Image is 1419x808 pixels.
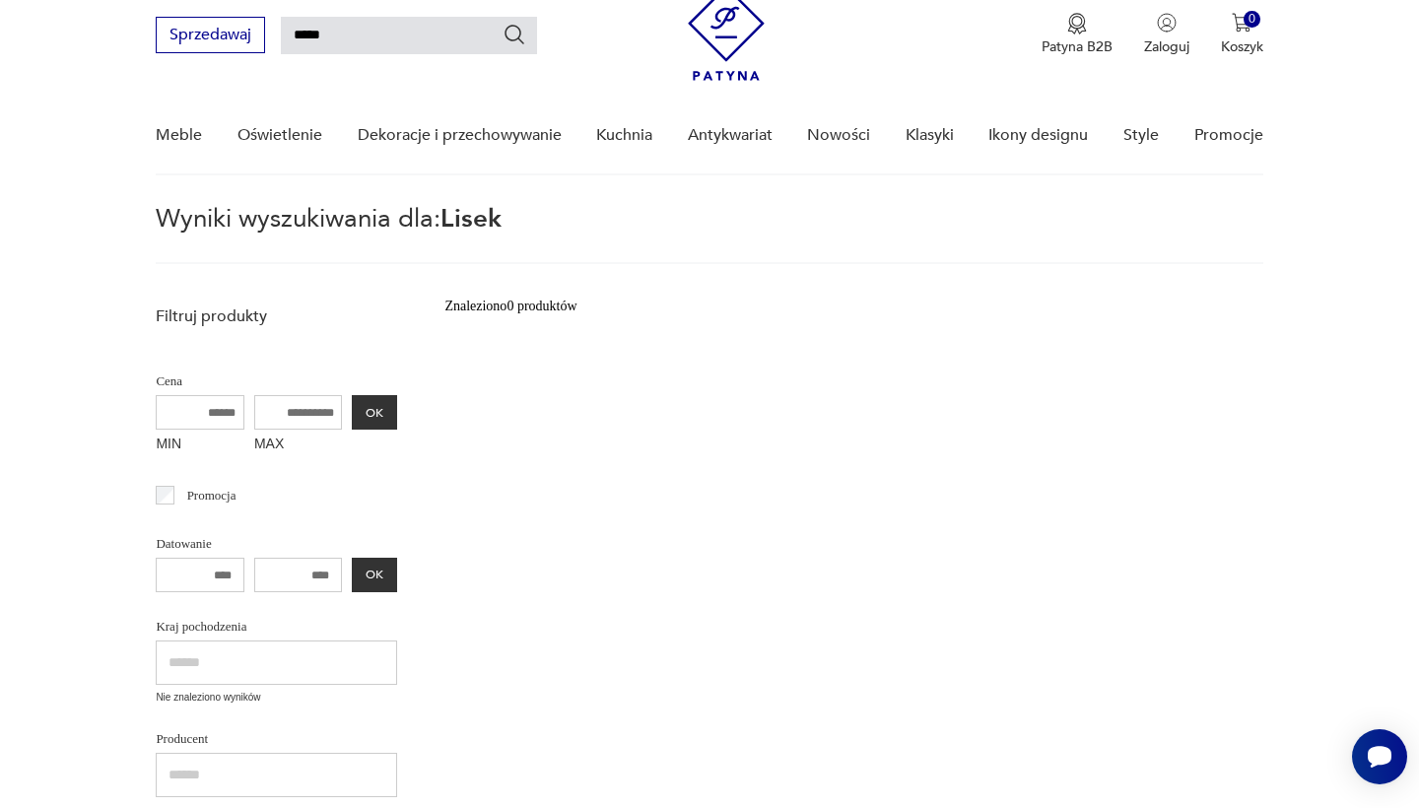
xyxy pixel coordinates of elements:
label: MIN [156,430,244,461]
button: OK [352,395,397,430]
button: Zaloguj [1144,13,1189,56]
a: Ikony designu [988,98,1088,173]
button: OK [352,558,397,592]
p: Wyniki wyszukiwania dla: [156,207,1262,264]
a: Promocje [1194,98,1263,173]
img: Ikonka użytkownika [1157,13,1177,33]
a: Meble [156,98,202,173]
div: 0 [1244,11,1260,28]
p: Cena [156,370,397,392]
a: Kuchnia [596,98,652,173]
iframe: Smartsupp widget button [1352,729,1407,784]
p: Koszyk [1221,37,1263,56]
div: Znaleziono 0 produktów [444,296,576,317]
p: Nie znaleziono wyników [156,690,397,706]
a: Nowości [807,98,870,173]
button: Patyna B2B [1042,13,1113,56]
img: Ikona koszyka [1232,13,1251,33]
p: Promocja [187,485,236,506]
p: Kraj pochodzenia [156,616,397,638]
p: Filtruj produkty [156,305,397,327]
img: Ikona medalu [1067,13,1087,34]
button: 0Koszyk [1221,13,1263,56]
p: Patyna B2B [1042,37,1113,56]
a: Antykwariat [688,98,773,173]
button: Sprzedawaj [156,17,265,53]
button: Szukaj [503,23,526,46]
a: Style [1123,98,1159,173]
p: Producent [156,728,397,750]
a: Sprzedawaj [156,30,265,43]
a: Klasyki [906,98,954,173]
a: Ikona medaluPatyna B2B [1042,13,1113,56]
label: MAX [254,430,343,461]
a: Dekoracje i przechowywanie [358,98,562,173]
a: Oświetlenie [237,98,322,173]
p: Datowanie [156,533,397,555]
p: Zaloguj [1144,37,1189,56]
span: Lisek [440,201,502,236]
